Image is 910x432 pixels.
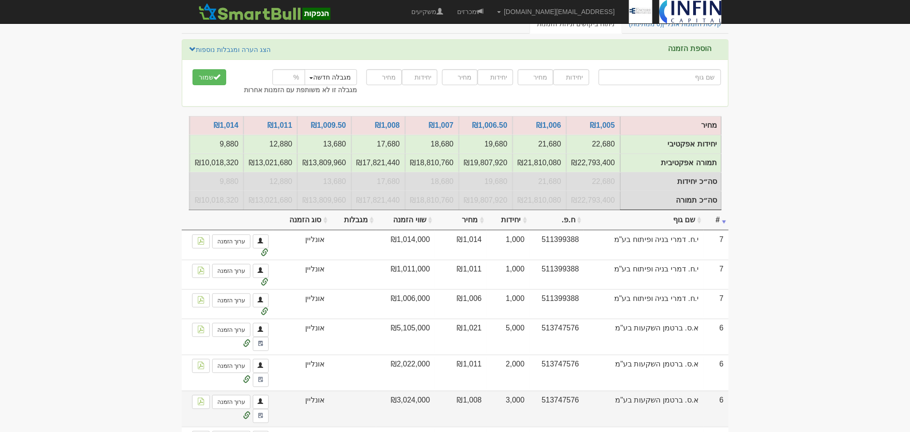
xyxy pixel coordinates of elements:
[402,69,437,85] input: יחידות
[190,191,244,210] td: סה״כ תמורה
[376,355,435,391] td: ₪2,022,000
[435,230,487,260] td: ₪1,014
[487,289,530,319] td: 1,000
[566,191,620,210] td: סה״כ תמורה
[272,69,305,85] input: %
[212,359,251,373] a: ערוך הזמנה
[620,172,721,191] td: סה״כ יחידות
[197,296,205,304] img: pdf-file-icon.png
[297,172,351,191] td: סה״כ יחידות
[435,355,487,391] td: ₪1,011
[351,191,405,210] td: סה״כ תמורה
[472,121,507,129] a: ₪1,006.50
[267,121,292,129] a: ₪1,011
[273,391,330,427] td: אונליין
[189,44,272,55] a: הצג הערה ומגבלות נוספות
[429,121,454,129] a: ₪1,007
[273,319,330,355] td: אונליין
[258,376,264,383] img: approved-contact.svg
[530,391,584,427] td: 513747576
[584,210,703,231] th: שם גוף: activate to sort column ascending
[518,69,553,85] input: מחיר
[214,121,238,129] a: ₪1,014
[212,264,251,278] a: ערוך הזמנה
[197,362,205,369] img: pdf-file-icon.png
[435,210,487,231] th: מחיר: activate to sort column ascending
[435,260,487,289] td: ₪1,011
[513,172,566,191] td: סה״כ יחידות
[244,154,297,172] td: תמורה אפקטיבית
[258,412,264,419] img: approved-contact.svg
[459,154,513,172] td: תמורה אפקטיבית
[376,391,435,427] td: ₪3,024,000
[530,210,584,231] th: ח.פ.: activate to sort column ascending
[190,172,244,191] td: סה״כ יחידות
[566,135,620,154] td: יחידות אפקטיבי
[704,210,729,231] th: #: activate to sort column ascending
[442,69,478,85] input: מחיר
[273,230,330,260] td: אונליין
[584,260,703,289] td: י.ח. דמרי בניה ופיתוח בע"מ
[566,154,620,172] td: תמורה אפקטיבית
[599,69,721,85] input: שם גוף
[244,85,357,95] label: מגבלה זו לא משותפת עם הזמנות אחרות
[487,210,530,231] th: יחידות: activate to sort column ascending
[196,2,333,21] img: SmartBull Logo
[513,191,566,210] td: סה״כ תמורה
[376,260,435,289] td: ₪1,011,000
[197,398,205,405] img: pdf-file-icon.png
[376,289,435,319] td: ₪1,006,000
[303,69,357,85] button: מגבלה חדשה
[244,135,297,154] td: יחידות אפקטיבי
[584,289,703,319] td: י.ח. דמרי בניה ופיתוח בע"מ
[459,191,513,210] td: סה״כ תמורה
[376,210,435,231] th: שווי הזמנה: activate to sort column ascending
[212,323,251,337] a: ערוך הזמנה
[311,121,346,129] a: ₪1,009.50
[435,289,487,319] td: ₪1,006
[351,154,405,172] td: תמורה אפקטיבית
[435,319,487,355] td: ₪1,021
[620,191,721,210] td: סה״כ תמורה
[487,355,530,391] td: 2,000
[197,267,205,274] img: pdf-file-icon.png
[190,135,244,154] td: יחידות אפקטיבי
[405,172,459,191] td: סה״כ יחידות
[620,154,721,173] td: תמורה אפקטיבית
[376,319,435,355] td: ₪5,105,000
[629,20,663,28] span: (0 ממתינות)
[273,355,330,391] td: אונליין
[530,319,584,355] td: 513747576
[297,154,351,172] td: תמורה אפקטיבית
[193,69,226,85] button: שמור
[197,237,205,245] img: pdf-file-icon.png
[704,319,729,355] td: 6
[620,117,721,135] td: מחיר
[273,210,330,231] th: סוג הזמנה: activate to sort column ascending
[584,355,703,391] td: א.ס. ברטמן השקעות בע"מ
[530,260,584,289] td: 511399388
[244,191,297,210] td: סה״כ תמורה
[566,172,620,191] td: סה״כ יחידות
[366,69,402,85] input: מחיר
[704,230,729,260] td: 7
[435,391,487,427] td: ₪1,008
[590,121,615,129] a: ₪1,005
[704,355,729,391] td: 6
[351,172,405,191] td: סה״כ יחידות
[487,319,530,355] td: 5,000
[478,69,513,85] input: יחידות
[487,230,530,260] td: 1,000
[297,135,351,154] td: יחידות אפקטיבי
[459,135,513,154] td: יחידות אפקטיבי
[212,395,251,409] a: ערוך הזמנה
[668,44,711,53] label: הוספת הזמנה
[197,326,205,333] img: pdf-file-icon.png
[212,293,251,308] a: ערוך הזמנה
[212,234,251,249] a: ערוך הזמנה
[405,135,459,154] td: יחידות אפקטיבי
[553,69,589,85] input: יחידות
[513,135,566,154] td: יחידות אפקטיבי
[190,154,244,172] td: תמורה אפקטיבית
[704,289,729,319] td: 7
